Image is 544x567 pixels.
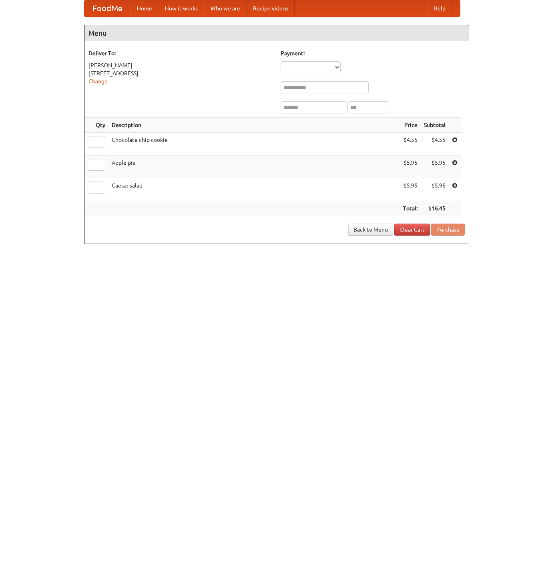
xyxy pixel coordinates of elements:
[84,25,469,41] h4: Menu
[204,0,247,16] a: Who we are
[421,178,449,201] td: $5.95
[421,201,449,216] th: $16.45
[421,133,449,155] td: $4.55
[427,0,452,16] a: Help
[84,0,130,16] a: FoodMe
[400,133,421,155] td: $4.55
[88,69,273,77] div: [STREET_ADDRESS]
[400,118,421,133] th: Price
[421,155,449,178] td: $5.95
[281,49,465,57] h5: Payment:
[421,118,449,133] th: Subtotal
[400,178,421,201] td: $5.95
[400,201,421,216] th: Total:
[394,224,430,236] a: Clear Cart
[88,61,273,69] div: [PERSON_NAME]
[108,133,400,155] td: Chocolate chip cookie
[108,118,400,133] th: Description
[400,155,421,178] td: $5.95
[247,0,295,16] a: Recipe videos
[108,155,400,178] td: Apple pie
[88,49,273,57] h5: Deliver To:
[108,178,400,201] td: Caesar salad
[348,224,393,236] a: Back to Menu
[84,118,108,133] th: Qty
[159,0,204,16] a: How it works
[130,0,159,16] a: Home
[88,78,108,85] a: Change
[431,224,465,236] button: Purchase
